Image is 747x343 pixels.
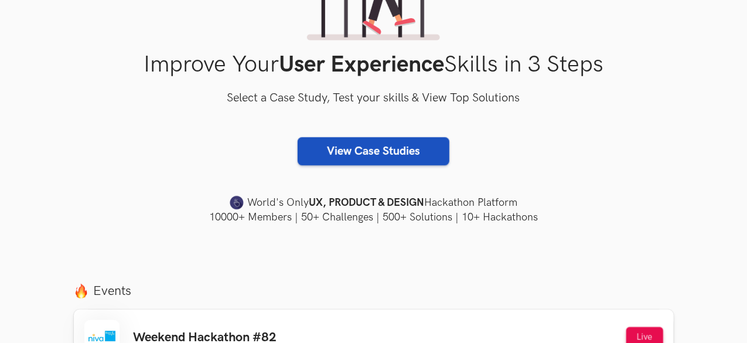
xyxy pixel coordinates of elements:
h1: Improve Your Skills in 3 Steps [74,51,674,79]
h3: Select a Case Study, Test your skills & View Top Solutions [74,89,674,108]
strong: User Experience [279,51,444,79]
h4: 10000+ Members | 50+ Challenges | 500+ Solutions | 10+ Hackathons [74,210,674,225]
h4: World's Only Hackathon Platform [74,195,674,211]
strong: UX, PRODUCT & DESIGN [309,195,424,211]
label: Events [74,283,674,299]
img: uxhack-favicon-image.png [230,195,244,210]
a: View Case Studies [298,137,449,165]
img: fire.png [74,284,88,298]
